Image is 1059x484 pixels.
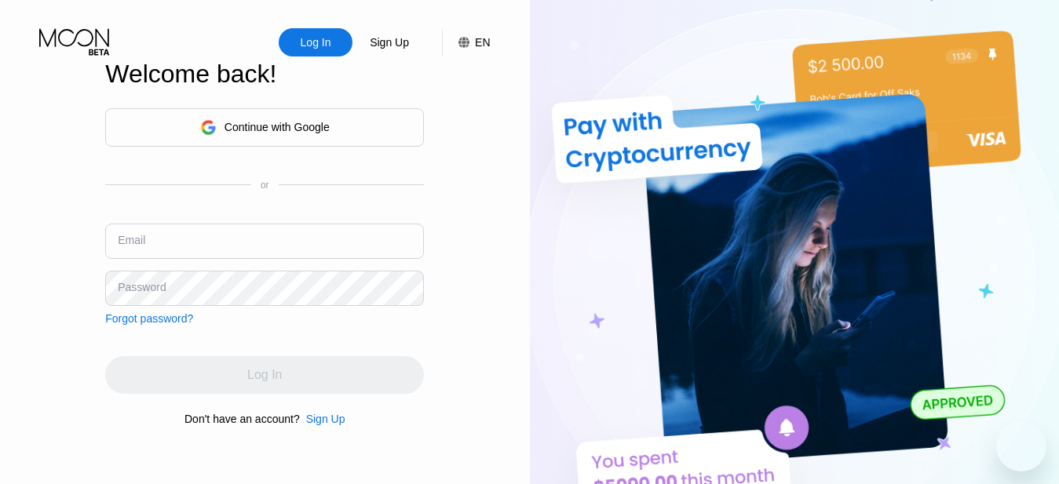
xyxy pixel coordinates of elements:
[368,35,411,50] div: Sign Up
[300,413,345,425] div: Sign Up
[184,413,300,425] div: Don't have an account?
[475,36,490,49] div: EN
[306,413,345,425] div: Sign Up
[279,28,352,56] div: Log In
[996,421,1046,471] iframe: Button to launch messaging window
[105,108,424,147] div: Continue with Google
[118,234,145,246] div: Email
[105,312,193,325] div: Forgot password?
[118,281,166,293] div: Password
[352,28,426,56] div: Sign Up
[105,60,424,89] div: Welcome back!
[299,35,333,50] div: Log In
[261,180,269,191] div: or
[442,28,490,56] div: EN
[225,121,330,133] div: Continue with Google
